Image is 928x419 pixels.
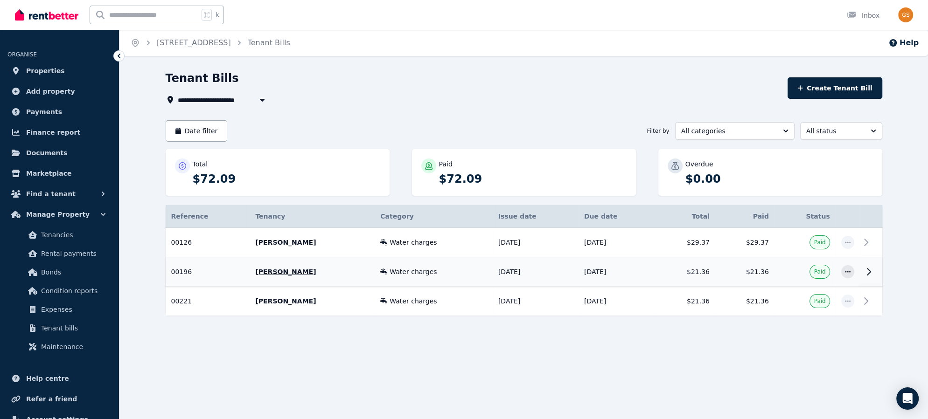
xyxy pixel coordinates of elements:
th: Category [375,205,493,228]
span: 00221 [171,297,192,305]
span: Tenant bills [41,323,104,334]
th: Status [774,205,836,228]
th: Paid [715,205,774,228]
span: Refer a friend [26,393,77,405]
a: Properties [7,62,112,80]
a: Refer a friend [7,390,112,408]
span: Maintenance [41,341,104,352]
span: Paid [814,268,825,275]
span: All status [806,126,863,136]
td: $29.37 [656,228,715,257]
p: [PERSON_NAME] [255,267,369,276]
th: Issue date [493,205,579,228]
a: Tenant bills [11,319,108,337]
span: Marketplace [26,168,71,179]
a: Condition reports [11,282,108,300]
span: Rental payments [41,248,104,259]
button: Help [888,37,919,48]
a: Maintenance [11,337,108,356]
span: Filter by [647,127,669,135]
span: Condition reports [41,285,104,296]
span: Tenancies [41,229,104,240]
a: Tenant Bills [248,38,290,47]
td: [DATE] [493,257,579,287]
nav: Breadcrumb [119,30,301,56]
p: [PERSON_NAME] [255,238,369,247]
td: $21.36 [715,257,774,287]
td: [DATE] [493,287,579,316]
a: Tenancies [11,226,108,244]
span: Add property [26,86,75,97]
span: Manage Property [26,209,90,220]
button: Date filter [166,120,228,142]
td: $29.37 [715,228,774,257]
span: ORGANISE [7,51,37,58]
div: Inbox [847,11,879,20]
span: Water charges [390,267,437,276]
button: All categories [675,122,795,140]
p: Paid [439,159,453,169]
th: Tenancy [250,205,375,228]
th: Due date [579,205,656,228]
img: RentBetter [15,8,78,22]
span: Bonds [41,267,104,278]
p: $72.09 [439,172,627,186]
p: Total [193,159,208,169]
a: Finance report [7,123,112,142]
span: Payments [26,106,62,117]
p: Overdue [685,159,713,169]
td: [DATE] [579,287,656,316]
td: $21.36 [656,287,715,316]
span: Documents [26,147,68,158]
button: All status [800,122,882,140]
p: [PERSON_NAME] [255,296,369,306]
p: $72.09 [193,172,380,186]
a: Documents [7,144,112,162]
a: Expenses [11,300,108,319]
h1: Tenant Bills [166,71,239,86]
span: Help centre [26,373,69,384]
td: $21.36 [656,257,715,287]
a: Add property [7,82,112,101]
button: Create Tenant Bill [788,77,882,99]
div: Open Intercom Messenger [896,387,919,410]
button: Find a tenant [7,185,112,203]
td: [DATE] [579,228,656,257]
th: Total [656,205,715,228]
span: Find a tenant [26,188,76,199]
span: Water charges [390,296,437,306]
td: $21.36 [715,287,774,316]
img: Stanyer Family Super Pty Ltd ATF Stanyer Family Super [898,7,913,22]
a: [STREET_ADDRESS] [157,38,231,47]
span: 00126 [171,239,192,246]
button: Manage Property [7,205,112,224]
a: Help centre [7,369,112,388]
span: Finance report [26,127,80,138]
a: Payments [7,103,112,121]
span: Reference [171,213,209,220]
span: Paid [814,297,825,305]
td: [DATE] [579,257,656,287]
a: Rental payments [11,244,108,263]
a: Marketplace [7,164,112,183]
p: $0.00 [685,172,873,186]
span: Water charges [390,238,437,247]
td: [DATE] [493,228,579,257]
span: All categories [681,126,775,136]
span: Paid [814,239,825,246]
span: Properties [26,65,65,76]
span: k [216,11,219,19]
span: Expenses [41,304,104,315]
span: 00196 [171,268,192,275]
a: Bonds [11,263,108,282]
